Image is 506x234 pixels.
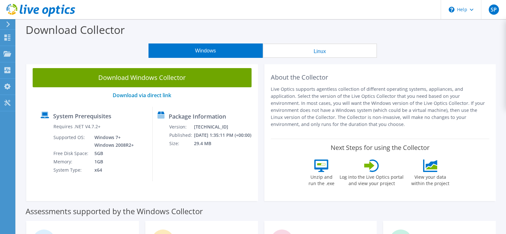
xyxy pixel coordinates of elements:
td: Version: [169,123,194,131]
label: Requires .NET V4.7.2+ [53,123,100,130]
td: Size: [169,139,194,148]
label: Package Information [169,113,226,120]
td: Memory: [53,158,90,166]
button: Linux [263,43,377,58]
label: Unzip and run the .exe [307,172,336,187]
td: 1GB [90,158,135,166]
td: [TECHNICAL_ID] [194,123,255,131]
h2: About the Collector [271,74,490,81]
td: [DATE] 1:35:11 PM (+00:00) [194,131,255,139]
label: View your data within the project [407,172,453,187]
label: Download Collector [26,22,125,37]
label: Log into the Live Optics portal and view your project [339,172,404,187]
td: Supported OS: [53,133,90,149]
td: Published: [169,131,194,139]
td: Free Disk Space: [53,149,90,158]
td: 5GB [90,149,135,158]
p: Live Optics supports agentless collection of different operating systems, appliances, and applica... [271,86,490,128]
td: Windows 7+ Windows 2008R2+ [90,133,135,149]
a: Download Windows Collector [33,68,252,87]
label: Assessments supported by the Windows Collector [26,208,203,215]
a: Download via direct link [113,92,171,99]
label: System Prerequisites [53,113,111,119]
label: Next Steps for using the Collector [331,144,430,152]
svg: \n [449,7,454,12]
span: SP [489,4,499,15]
td: System Type: [53,166,90,174]
button: Windows [149,43,263,58]
td: 29.4 MB [194,139,255,148]
td: x64 [90,166,135,174]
